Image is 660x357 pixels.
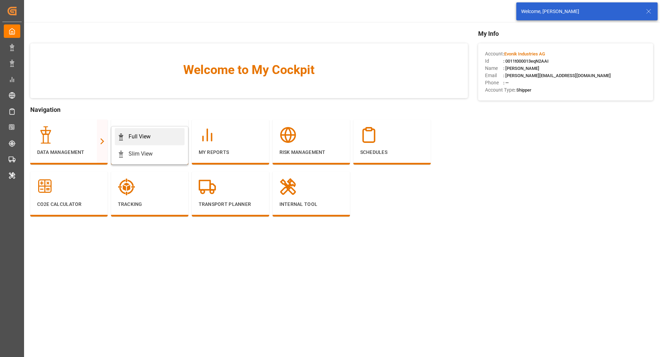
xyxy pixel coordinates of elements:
div: Welcome, [PERSON_NAME] [521,8,639,15]
a: Slim View [115,145,185,162]
span: My Info [478,29,653,38]
span: Email [485,72,503,79]
span: Navigation [30,105,468,114]
p: Internal Tool [279,201,343,208]
p: Data Management [37,149,101,156]
p: Transport Planner [199,201,262,208]
p: CO2e Calculator [37,201,101,208]
p: Schedules [360,149,424,156]
p: Risk Management [279,149,343,156]
span: Phone [485,79,503,86]
p: My Reports [199,149,262,156]
div: Full View [129,133,151,141]
span: : Shipper [514,87,531,93]
p: Tracking [118,201,181,208]
div: Slim View [129,150,153,158]
span: Evonik Industries AG [504,51,545,56]
span: Account [485,50,503,57]
span: : [PERSON_NAME][EMAIL_ADDRESS][DOMAIN_NAME] [503,73,611,78]
span: Name [485,65,503,72]
span: Id [485,57,503,65]
span: : — [503,80,509,85]
a: Full View [115,128,185,145]
span: : 0011t000013eqN2AAI [503,59,549,64]
span: Account Type [485,86,514,94]
span: : [503,51,545,56]
span: : [PERSON_NAME] [503,66,539,71]
span: Welcome to My Cockpit [44,61,454,79]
